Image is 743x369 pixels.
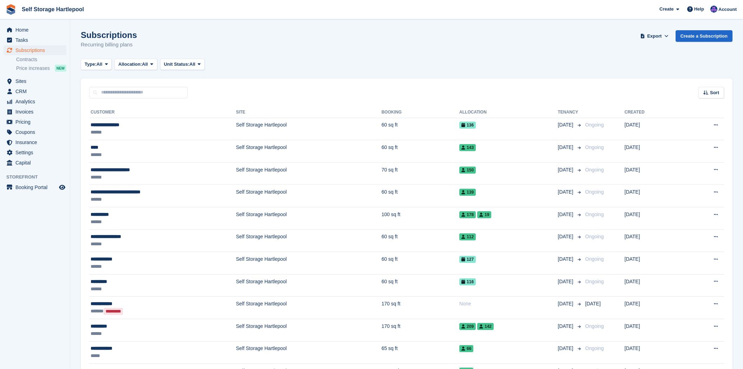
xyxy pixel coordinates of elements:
[4,148,66,157] a: menu
[15,137,58,147] span: Insurance
[585,301,601,306] span: [DATE]
[558,300,575,307] span: [DATE]
[6,4,16,15] img: stora-icon-8386f47178a22dfd0bd8f6a31ec36ba5ce8667c1dd55bd0f319d3a0aa187defe.svg
[459,167,476,174] span: 150
[236,185,381,207] td: Self Storage Hartlepool
[558,278,575,285] span: [DATE]
[15,86,58,96] span: CRM
[236,118,381,140] td: Self Storage Hartlepool
[558,323,575,330] span: [DATE]
[15,45,58,55] span: Subscriptions
[381,252,459,274] td: 60 sq ft
[625,185,682,207] td: [DATE]
[236,252,381,274] td: Self Storage Hartlepool
[15,35,58,45] span: Tasks
[625,297,682,319] td: [DATE]
[142,61,148,68] span: All
[585,189,604,195] span: Ongoing
[381,185,459,207] td: 60 sq ft
[477,211,491,218] span: 19
[15,158,58,168] span: Capital
[625,229,682,252] td: [DATE]
[585,323,604,329] span: Ongoing
[19,4,87,15] a: Self Storage Hartlepool
[585,345,604,351] span: Ongoing
[164,61,190,68] span: Unit Status:
[236,107,381,118] th: Site
[381,229,459,252] td: 60 sq ft
[558,107,583,118] th: Tenancy
[558,233,575,240] span: [DATE]
[459,107,558,118] th: Allocation
[625,207,682,230] td: [DATE]
[81,59,112,70] button: Type: All
[16,64,66,72] a: Price increases NEW
[459,122,476,129] span: 136
[459,256,476,263] span: 127
[381,140,459,163] td: 60 sq ft
[4,45,66,55] a: menu
[4,25,66,35] a: menu
[459,211,476,218] span: 178
[4,137,66,147] a: menu
[381,319,459,342] td: 170 sq ft
[459,300,558,307] div: None
[381,207,459,230] td: 100 sq ft
[625,162,682,185] td: [DATE]
[15,117,58,127] span: Pricing
[585,212,604,217] span: Ongoing
[15,25,58,35] span: Home
[4,127,66,137] a: menu
[625,319,682,342] td: [DATE]
[15,107,58,117] span: Invoices
[16,65,50,72] span: Price increases
[585,167,604,173] span: Ongoing
[381,162,459,185] td: 70 sq ft
[15,76,58,86] span: Sites
[236,319,381,342] td: Self Storage Hartlepool
[16,56,66,63] a: Contracts
[4,86,66,96] a: menu
[4,158,66,168] a: menu
[558,255,575,263] span: [DATE]
[676,30,732,42] a: Create a Subscription
[459,189,476,196] span: 139
[4,76,66,86] a: menu
[190,61,196,68] span: All
[4,117,66,127] a: menu
[381,297,459,319] td: 170 sq ft
[236,341,381,364] td: Self Storage Hartlepool
[558,166,575,174] span: [DATE]
[114,59,157,70] button: Allocation: All
[459,345,473,352] span: 66
[558,345,575,352] span: [DATE]
[477,323,494,330] span: 142
[6,174,70,181] span: Storefront
[710,6,717,13] img: Sean Wood
[558,188,575,196] span: [DATE]
[718,6,737,13] span: Account
[15,127,58,137] span: Coupons
[4,35,66,45] a: menu
[236,207,381,230] td: Self Storage Hartlepool
[459,278,476,285] span: 116
[459,323,476,330] span: 209
[236,274,381,297] td: Self Storage Hartlepool
[381,118,459,140] td: 60 sq ft
[625,341,682,364] td: [DATE]
[558,144,575,151] span: [DATE]
[710,89,719,96] span: Sort
[58,183,66,192] a: Preview store
[659,6,673,13] span: Create
[585,234,604,239] span: Ongoing
[625,274,682,297] td: [DATE]
[15,97,58,106] span: Analytics
[558,121,575,129] span: [DATE]
[381,107,459,118] th: Booking
[15,148,58,157] span: Settings
[625,252,682,274] td: [DATE]
[55,65,66,72] div: NEW
[647,33,662,40] span: Export
[459,233,476,240] span: 112
[585,256,604,262] span: Ongoing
